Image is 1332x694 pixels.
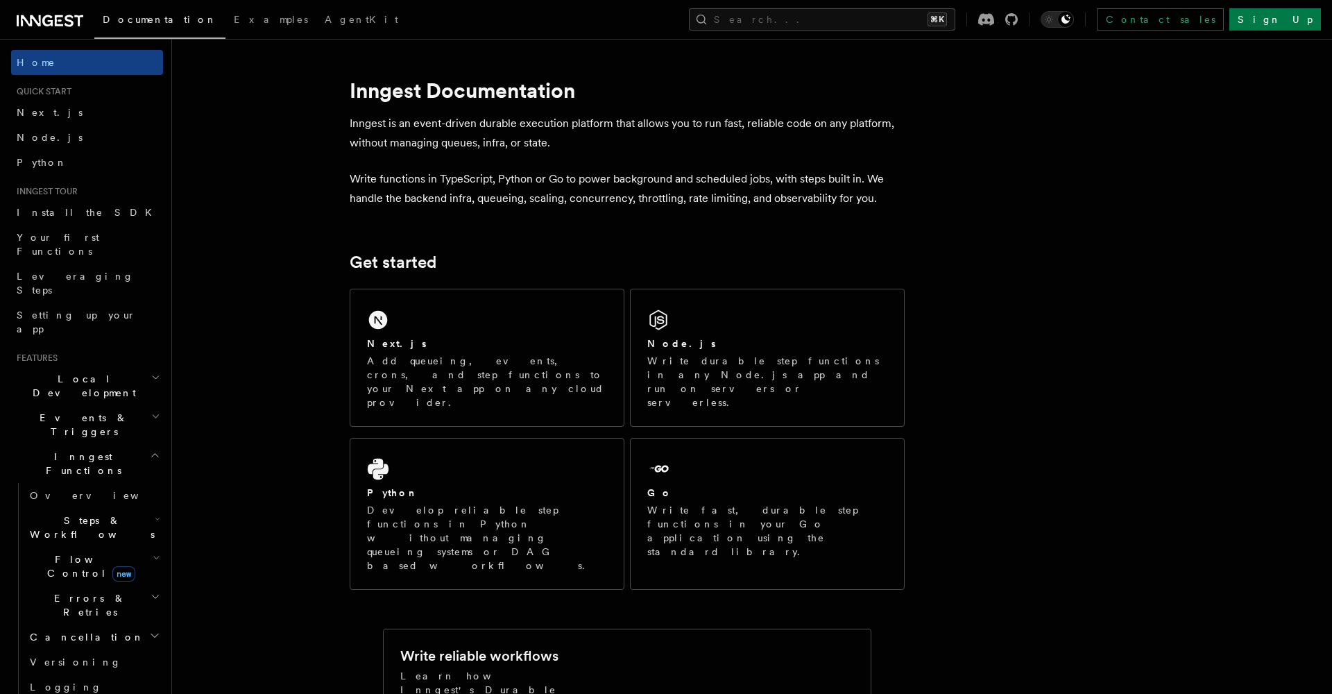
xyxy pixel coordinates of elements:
p: Write fast, durable step functions in your Go application using the standard library. [647,503,887,559]
a: Contact sales [1097,8,1224,31]
span: Install the SDK [17,207,160,218]
span: Python [17,157,67,168]
span: Setting up your app [17,310,136,335]
a: Versioning [24,650,163,675]
p: Write durable step functions in any Node.js app and run on servers or serverless. [647,354,887,409]
p: Develop reliable step functions in Python without managing queueing systems or DAG based workflows. [367,503,607,573]
button: Events & Triggers [11,405,163,444]
button: Flow Controlnew [24,547,163,586]
button: Local Development [11,366,163,405]
span: Documentation [103,14,217,25]
a: Install the SDK [11,200,163,225]
span: Your first Functions [17,232,99,257]
span: Inngest Functions [11,450,150,477]
span: Quick start [11,86,71,97]
h2: Node.js [647,337,716,350]
span: Node.js [17,132,83,143]
a: Node.jsWrite durable step functions in any Node.js app and run on servers or serverless. [630,289,905,427]
button: Steps & Workflows [24,508,163,547]
span: Local Development [11,372,151,400]
span: Cancellation [24,630,144,644]
a: AgentKit [316,4,407,37]
span: AgentKit [325,14,398,25]
a: Overview [24,483,163,508]
h2: Go [647,486,672,500]
span: Events & Triggers [11,411,151,439]
h2: Python [367,486,418,500]
a: Next.js [11,100,163,125]
p: Write functions in TypeScript, Python or Go to power background and scheduled jobs, with steps bu... [350,169,905,208]
a: PythonDevelop reliable step functions in Python without managing queueing systems or DAG based wo... [350,438,624,590]
a: Node.js [11,125,163,150]
a: Next.jsAdd queueing, events, crons, and step functions to your Next app on any cloud provider. [350,289,624,427]
span: Examples [234,14,308,25]
kbd: ⌘K [928,12,947,26]
p: Add queueing, events, crons, and step functions to your Next app on any cloud provider. [367,354,607,409]
span: Errors & Retries [24,591,151,619]
a: Home [11,50,163,75]
h2: Write reliable workflows [400,646,558,666]
span: Flow Control [24,552,153,580]
a: Python [11,150,163,175]
span: Next.js [17,107,83,118]
a: Your first Functions [11,225,163,264]
a: Setting up your app [11,303,163,341]
a: Sign Up [1229,8,1321,31]
span: Logging [30,682,102,693]
span: new [112,566,135,582]
button: Cancellation [24,625,163,650]
span: Leveraging Steps [17,271,134,296]
p: Inngest is an event-driven durable execution platform that allows you to run fast, reliable code ... [350,114,905,153]
button: Toggle dark mode [1041,11,1074,28]
span: Versioning [30,657,121,668]
span: Home [17,56,55,69]
span: Features [11,353,58,364]
button: Inngest Functions [11,444,163,483]
span: Steps & Workflows [24,514,155,541]
span: Overview [30,490,173,501]
a: GoWrite fast, durable step functions in your Go application using the standard library. [630,438,905,590]
a: Get started [350,253,436,272]
h2: Next.js [367,337,427,350]
span: Inngest tour [11,186,78,197]
button: Errors & Retries [24,586,163,625]
h1: Inngest Documentation [350,78,905,103]
a: Leveraging Steps [11,264,163,303]
button: Search...⌘K [689,8,955,31]
a: Documentation [94,4,225,39]
a: Examples [225,4,316,37]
